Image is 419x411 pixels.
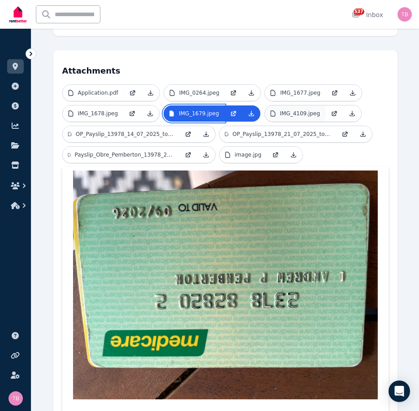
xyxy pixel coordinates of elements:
p: OP_Payslip_13978_14_07_2025_to_20_07_2025.pdf [76,131,174,138]
a: Open in new Tab [124,85,142,101]
p: image.jpg [235,151,262,158]
p: IMG_1679.jpeg [179,110,219,117]
a: Download Attachment [354,126,372,142]
p: OP_Payslip_13978_21_07_2025_to_27_07_2025.pdf [233,131,331,138]
img: Tracy Barrett [9,391,23,406]
a: IMG_1678.jpeg [63,105,124,122]
a: Download Attachment [197,147,215,163]
a: Download Attachment [343,105,361,122]
a: Open in new Tab [179,126,197,142]
p: IMG_1678.jpeg [78,110,118,117]
a: Open in new Tab [326,85,344,101]
a: Download Attachment [285,147,302,163]
a: Download Attachment [142,85,160,101]
p: Application.pdf [78,89,118,96]
a: Open in new Tab [179,147,197,163]
p: Payslip_Obre_Pemberton_13978_28_07_2025_to_03_08_2025.pdf [75,151,174,158]
span: 537 [354,9,364,15]
a: Payslip_Obre_Pemberton_13978_28_07_2025_to_03_08_2025.pdf [63,147,179,163]
a: IMG_1677.jpeg [265,85,326,101]
a: Open in new Tab [225,85,242,101]
a: IMG_4109.jpeg [265,105,326,122]
a: Open in new Tab [225,105,242,122]
img: Tracy Barrett [397,7,412,22]
a: Download Attachment [242,105,260,122]
a: Open in new Tab [325,105,343,122]
img: IMG_1679.jpeg [73,171,378,399]
a: Download Attachment [242,85,260,101]
a: OP_Payslip_13978_21_07_2025_to_27_07_2025.pdf [220,126,336,142]
a: Open in new Tab [336,126,354,142]
p: IMG_1677.jpeg [280,89,320,96]
a: Open in new Tab [123,105,141,122]
a: Download Attachment [141,105,159,122]
h4: Attachments [62,59,389,77]
a: Download Attachment [344,85,362,101]
a: Open in new Tab [267,147,285,163]
a: OP_Payslip_13978_14_07_2025_to_20_07_2025.pdf [63,126,179,142]
a: IMG_1679.jpeg [164,105,225,122]
div: Inbox [352,10,383,19]
img: RentBetter [7,3,29,26]
a: image.jpg [220,147,267,163]
a: IMG_0264.jpeg [164,85,225,101]
p: IMG_4109.jpeg [280,110,320,117]
div: Open Intercom Messenger [389,380,410,402]
a: Download Attachment [197,126,215,142]
a: Application.pdf [63,85,124,101]
p: IMG_0264.jpeg [179,89,220,96]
